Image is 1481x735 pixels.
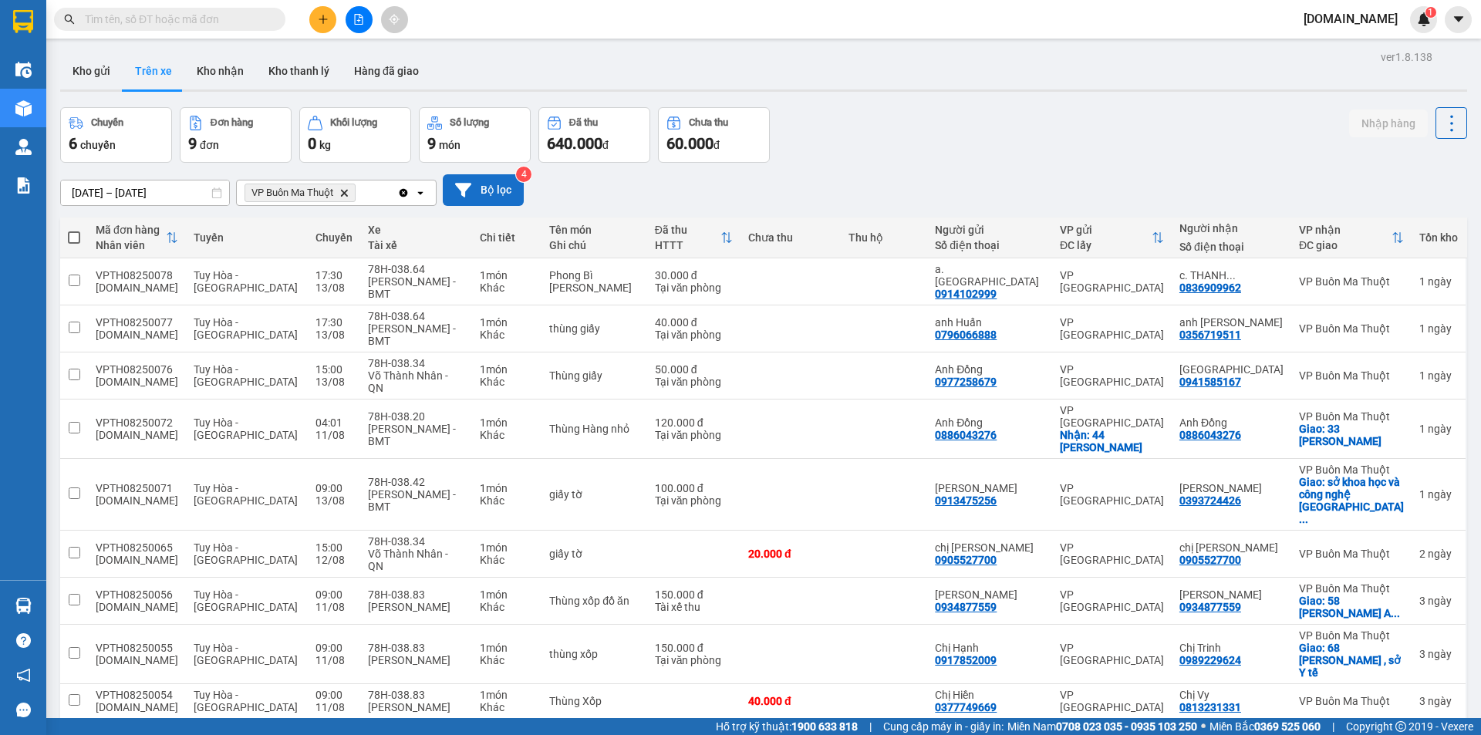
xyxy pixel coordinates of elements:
div: Tại văn phòng [655,654,733,666]
div: Tên món [549,224,639,236]
div: Nhận: 44 Lê Duẩn [1060,429,1164,453]
div: tu.bb [96,654,178,666]
div: 1 món [480,588,535,601]
div: Thu hộ [848,231,919,244]
div: Giao: 33 Hà Huy [1299,423,1404,447]
span: Tuy Hòa - [GEOGRAPHIC_DATA] [194,689,298,713]
div: VP [GEOGRAPHIC_DATA] [1060,482,1164,507]
span: 0 [308,134,316,153]
div: Giao: sở khoa học và công nghệ Đắk Lắk,08 Lí Thái Tổ [1299,476,1404,525]
div: anh Bảo [1179,316,1284,329]
div: 0393724426 [1179,494,1241,507]
div: 1 món [480,269,535,282]
div: [PERSON_NAME] - BMT [368,275,464,300]
button: Khối lượng0kg [299,107,411,163]
div: VP Buôn Ma Thuột [1299,582,1404,595]
div: 78H-038.34 [368,357,464,369]
div: VP [GEOGRAPHIC_DATA] [1060,404,1164,429]
th: Toggle SortBy [647,217,740,258]
div: VPTH08250056 [96,588,178,601]
div: VP Buôn Ma Thuột [1299,548,1404,560]
span: đ [602,139,609,151]
div: VP Buôn Ma Thuột [1299,410,1404,423]
span: 640.000 [547,134,602,153]
div: Khác [480,654,535,666]
sup: 4 [516,167,531,182]
span: 60.000 [666,134,714,153]
div: Chưa thu [748,231,833,244]
button: Nhập hàng [1349,110,1428,137]
img: logo-vxr [13,10,33,33]
div: VPTH08250076 [96,363,178,376]
div: VP [GEOGRAPHIC_DATA] [1060,541,1164,566]
button: Chuyến6chuyến [60,107,172,163]
div: VPTH08250054 [96,689,178,701]
div: Mã đơn hàng [96,224,166,236]
div: 09:00 [315,642,353,654]
div: Khác [480,601,535,613]
th: Toggle SortBy [1291,217,1412,258]
div: 150.000 đ [655,642,733,654]
div: tu.bb [96,282,178,294]
div: Người gửi [935,224,1044,236]
strong: 1900 633 818 [791,720,858,733]
div: 1 món [480,482,535,494]
span: Tuy Hòa - [GEOGRAPHIC_DATA] [194,588,298,613]
span: đ [714,139,720,151]
button: Đơn hàng9đơn [180,107,292,163]
span: caret-down [1452,12,1466,26]
span: VP Buôn Ma Thuột [251,187,333,199]
svg: Clear all [397,187,410,199]
sup: 1 [1425,7,1436,18]
span: ngày [1428,423,1452,435]
div: Chị Giang [1179,363,1284,376]
div: 78H-038.83 [368,588,464,601]
span: Tuy Hòa - [GEOGRAPHIC_DATA] [194,269,298,294]
div: 0356719511 [1179,329,1241,341]
span: ngày [1428,648,1452,660]
div: VP gửi [1060,224,1152,236]
div: Khác [480,429,535,441]
button: Kho nhận [184,52,256,89]
div: 1 món [480,689,535,701]
div: Võ Thành Nhân - QN [368,369,464,394]
div: VP Buôn Ma Thuột [1299,464,1404,476]
div: Tại văn phòng [655,494,733,507]
div: 11/08 [315,429,353,441]
span: ⚪️ [1201,723,1206,730]
div: VP [GEOGRAPHIC_DATA] [1060,642,1164,666]
div: Số điện thoại [1179,241,1284,253]
div: 0905527700 [1179,554,1241,566]
div: 3 [1419,595,1458,607]
div: Khác [480,701,535,713]
div: Thùng xốp đồ ăn [549,595,639,607]
div: Giao: 68 lê Duẩn , sở Y tế [1299,642,1404,679]
div: 11/08 [315,654,353,666]
div: Chị Vy [1179,689,1284,701]
div: chị Hoa [935,541,1044,554]
div: Chi tiết [480,231,535,244]
div: Tại văn phòng [655,329,733,341]
div: 1 món [480,416,535,429]
div: Đã thu [569,117,598,128]
div: Thùng giấy [549,369,639,382]
div: 120.000 đ [655,416,733,429]
div: 0917852009 [935,654,997,666]
div: VP Buôn Ma Thuột [1299,369,1404,382]
div: ĐC lấy [1060,239,1152,251]
div: 78H-038.20 [368,410,464,423]
div: 100.000 đ [655,482,733,494]
div: Phong Bì Hồ Sơ [549,269,639,294]
button: plus [309,6,336,33]
div: Chuyến [91,117,123,128]
div: Đã thu [655,224,720,236]
div: Khác [480,494,535,507]
span: Tuy Hòa - [GEOGRAPHIC_DATA] [194,642,298,666]
button: aim [381,6,408,33]
div: 1 món [480,541,535,554]
div: 09:00 [315,689,353,701]
span: ... [1226,269,1236,282]
div: HTTT [655,239,720,251]
span: ngày [1428,275,1452,288]
div: VP Buôn Ma Thuột [1299,695,1404,707]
